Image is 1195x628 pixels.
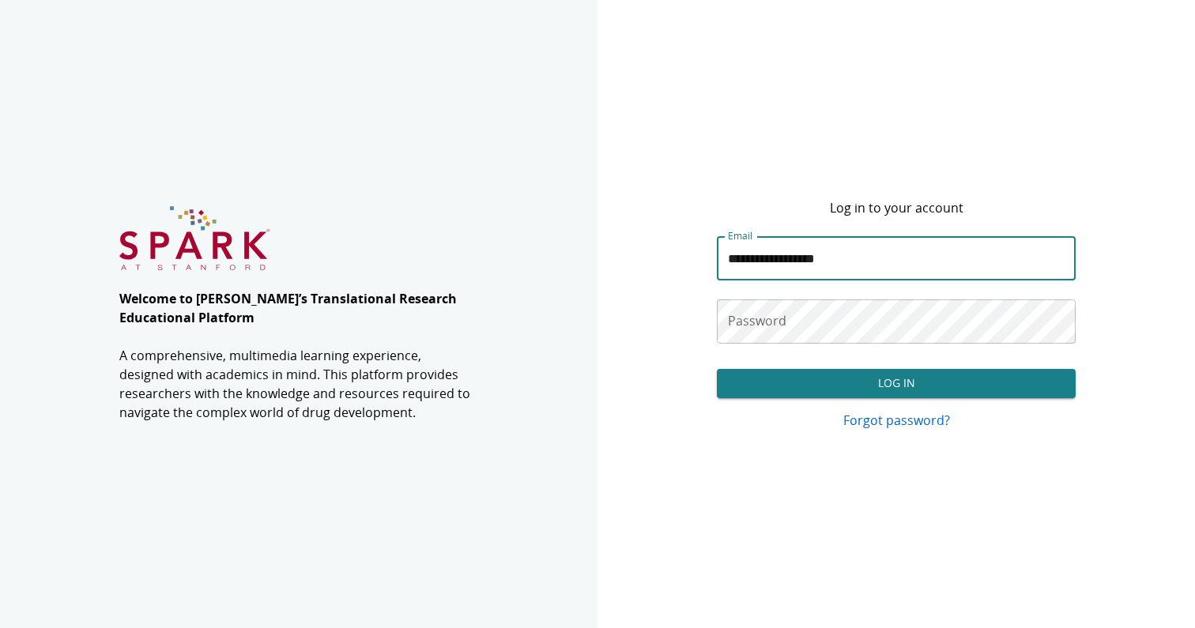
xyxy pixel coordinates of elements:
button: Log In [717,369,1076,398]
label: Email [728,229,752,243]
p: A comprehensive, multimedia learning experience, designed with academics in mind. This platform p... [119,346,478,422]
p: Log in to your account [830,198,963,217]
p: Welcome to [PERSON_NAME]’s Translational Research Educational Platform [119,289,478,327]
img: SPARK at Stanford [119,206,270,270]
a: Forgot password? [717,411,1076,430]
